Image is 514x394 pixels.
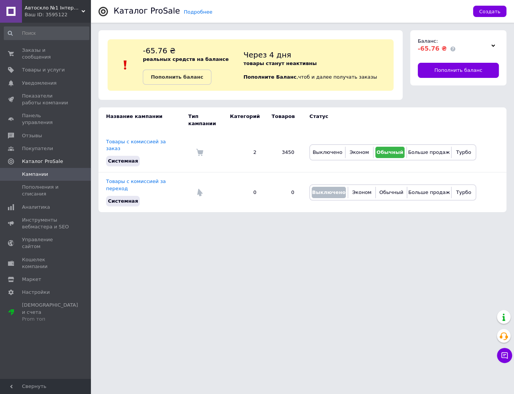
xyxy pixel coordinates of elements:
div: Каталог ProSale [114,7,180,15]
span: Обычный [377,149,403,155]
td: 0 [222,172,264,212]
button: Турбо [453,147,474,158]
b: товары станут неактивны [244,60,317,66]
span: Пополнить баланс [434,67,483,74]
img: Комиссия за переход [196,189,203,196]
span: Автоскло №1 Інтернет-магазин "PROGLASSAUTO"® [25,5,81,11]
button: Чат с покупателем [497,348,512,363]
span: Настройки [22,289,50,296]
img: Комиссия за заказ [196,149,203,156]
a: Пополнить баланс [143,70,211,85]
span: Больше продаж [408,149,450,155]
span: Создать [479,9,500,14]
span: Выключено [312,149,342,155]
span: Эконом [352,189,372,195]
span: Больше продаж [408,189,450,195]
span: Отзывы [22,132,42,139]
td: Статус [302,107,476,132]
div: Prom топ [22,316,78,323]
span: -65.76 ₴ [143,46,175,55]
td: Категорий [222,107,264,132]
button: Эконом [347,147,371,158]
span: Каталог ProSale [22,158,63,165]
button: Больше продаж [409,187,449,198]
span: Панель управления [22,112,70,126]
span: Уведомления [22,80,56,87]
span: Турбо [456,149,471,155]
td: 0 [264,172,302,212]
b: Пополнить баланс [151,74,203,80]
span: Системная [108,158,138,164]
a: Подробнее [184,9,212,15]
td: Тип кампании [188,107,222,132]
span: Маркет [22,276,41,283]
span: Показатели работы компании [22,93,70,106]
a: Товары с комиссией за заказ [106,139,166,151]
span: Инструменты вебмастера и SEO [22,217,70,230]
td: 2 [222,133,264,172]
span: Системная [108,198,138,204]
button: Обычный [378,187,405,198]
span: [DEMOGRAPHIC_DATA] и счета [22,302,78,323]
button: Выключено [312,147,343,158]
input: Поиск [4,26,89,40]
span: -65.76 ₴ [418,45,447,52]
span: Пополнения и списания [22,184,70,197]
td: Название кампании [98,107,188,132]
span: Кошелек компании [22,256,70,270]
a: Товары с комиссией за переход [106,178,166,191]
span: Выключено [312,189,345,195]
span: Покупатели [22,145,53,152]
span: Обычный [379,189,403,195]
span: Товары и услуги [22,67,65,73]
img: :exclamation: [120,59,131,71]
span: Аналитика [22,204,50,211]
div: Ваш ID: 3595122 [25,11,91,18]
span: Кампании [22,171,48,178]
button: Больше продаж [409,147,449,158]
span: Эконом [350,149,369,155]
span: Турбо [456,189,471,195]
span: Через 4 дня [244,50,291,59]
button: Создать [473,6,506,17]
td: 3450 [264,133,302,172]
span: Управление сайтом [22,236,70,250]
a: Пополнить баланс [418,63,499,78]
td: Товаров [264,107,302,132]
b: реальных средств на балансе [143,56,229,62]
b: Пополните Баланс [244,74,297,80]
button: Турбо [453,187,474,198]
button: Эконом [350,187,373,198]
button: Выключено [312,187,346,198]
span: Заказы и сообщения [22,47,70,60]
button: Обычный [375,147,405,158]
span: Баланс: [418,38,438,44]
div: , чтоб и далее получать заказы [244,45,394,85]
